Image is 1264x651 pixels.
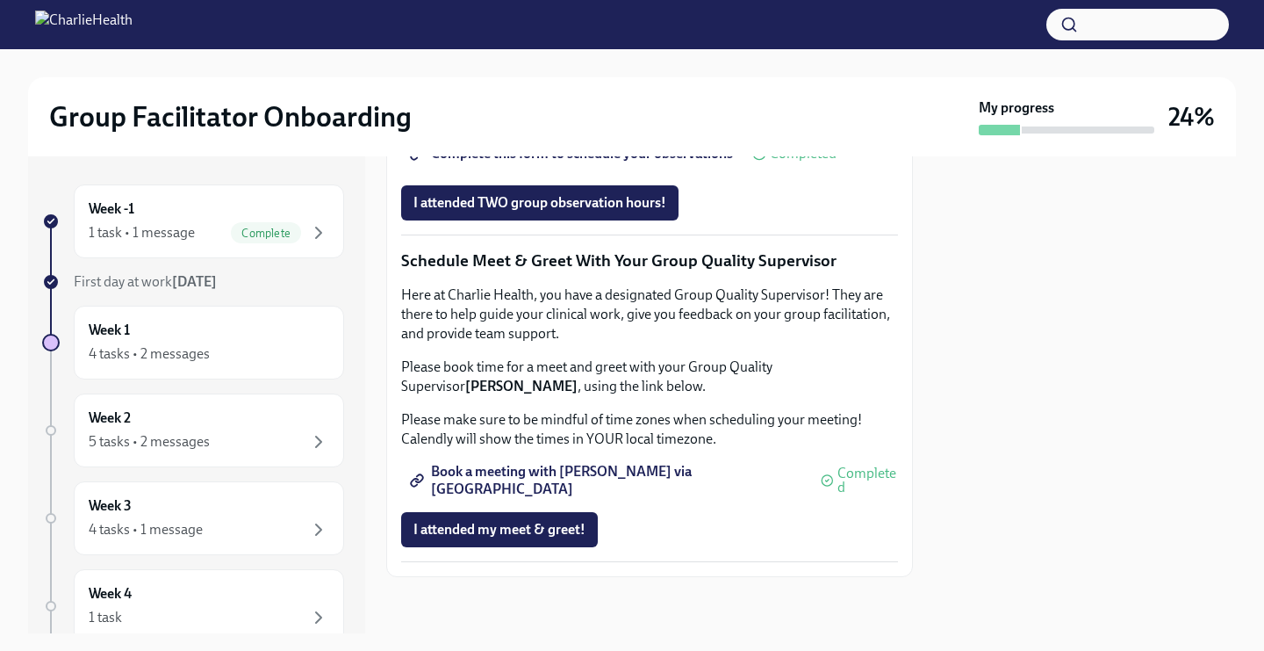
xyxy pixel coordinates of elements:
[770,147,837,161] span: Completed
[42,569,344,643] a: Week 41 task
[413,472,801,489] span: Book a meeting with [PERSON_NAME] via [GEOGRAPHIC_DATA]
[49,99,412,134] h2: Group Facilitator Onboarding
[401,250,898,272] p: Schedule Meet & Greet With Your Group Quality Supervisor
[401,463,814,498] a: Book a meeting with [PERSON_NAME] via [GEOGRAPHIC_DATA]
[231,227,301,240] span: Complete
[89,432,210,452] div: 5 tasks • 2 messages
[413,194,666,212] span: I attended TWO group observation hours!
[979,98,1054,118] strong: My progress
[837,467,898,495] span: Completed
[401,512,598,547] button: I attended my meet & greet!
[42,481,344,555] a: Week 34 tasks • 1 message
[42,184,344,258] a: Week -11 task • 1 messageComplete
[74,273,217,290] span: First day at work
[401,410,898,449] p: Please make sure to be mindful of time zones when scheduling your meeting! Calendly will show the...
[172,273,217,290] strong: [DATE]
[401,358,898,396] p: Please book time for a meet and greet with your Group Quality Supervisor , using the link below.
[465,378,578,394] strong: [PERSON_NAME]
[89,584,132,604] h6: Week 4
[401,185,679,221] button: I attended TWO group observation hours!
[89,608,122,627] div: 1 task
[89,344,210,364] div: 4 tasks • 2 messages
[413,521,585,539] span: I attended my meet & greet!
[401,286,898,344] p: Here at Charlie Health, you have a designated Group Quality Supervisor! They are there to help gu...
[89,223,195,242] div: 1 task • 1 message
[89,409,131,428] h6: Week 2
[89,520,203,539] div: 4 tasks • 1 message
[42,306,344,380] a: Week 14 tasks • 2 messages
[1168,101,1215,133] h3: 24%
[42,394,344,467] a: Week 25 tasks • 2 messages
[89,321,130,340] h6: Week 1
[42,272,344,292] a: First day at work[DATE]
[35,11,133,39] img: CharlieHealth
[89,199,134,219] h6: Week -1
[89,496,132,516] h6: Week 3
